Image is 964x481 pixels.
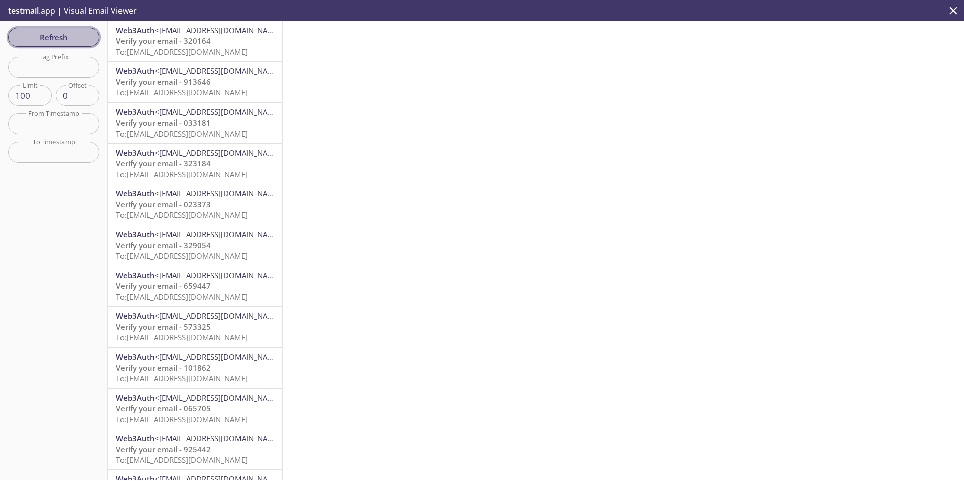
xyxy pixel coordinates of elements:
[16,31,91,44] span: Refresh
[8,28,99,47] button: Refresh
[155,25,285,35] span: <[EMAIL_ADDRESS][DOMAIN_NAME]>
[155,352,285,362] span: <[EMAIL_ADDRESS][DOMAIN_NAME]>
[108,21,282,61] div: Web3Auth<[EMAIL_ADDRESS][DOMAIN_NAME]>Verify your email - 320164To:[EMAIL_ADDRESS][DOMAIN_NAME]
[155,393,285,403] span: <[EMAIL_ADDRESS][DOMAIN_NAME]>
[116,169,248,179] span: To: [EMAIL_ADDRESS][DOMAIN_NAME]
[108,429,282,469] div: Web3Auth<[EMAIL_ADDRESS][DOMAIN_NAME]>Verify your email - 925442To:[EMAIL_ADDRESS][DOMAIN_NAME]
[155,270,285,280] span: <[EMAIL_ADDRESS][DOMAIN_NAME]>
[116,281,211,291] span: Verify your email - 659447
[116,455,248,465] span: To: [EMAIL_ADDRESS][DOMAIN_NAME]
[116,403,211,413] span: Verify your email - 065705
[116,373,248,383] span: To: [EMAIL_ADDRESS][DOMAIN_NAME]
[116,311,155,321] span: Web3Auth
[116,414,248,424] span: To: [EMAIL_ADDRESS][DOMAIN_NAME]
[116,229,155,239] span: Web3Auth
[116,107,155,117] span: Web3Auth
[116,270,155,280] span: Web3Auth
[116,332,248,342] span: To: [EMAIL_ADDRESS][DOMAIN_NAME]
[8,5,39,16] span: testmail
[108,307,282,347] div: Web3Auth<[EMAIL_ADDRESS][DOMAIN_NAME]>Verify your email - 573325To:[EMAIL_ADDRESS][DOMAIN_NAME]
[108,144,282,184] div: Web3Auth<[EMAIL_ADDRESS][DOMAIN_NAME]>Verify your email - 323184To:[EMAIL_ADDRESS][DOMAIN_NAME]
[116,210,248,220] span: To: [EMAIL_ADDRESS][DOMAIN_NAME]
[155,229,285,239] span: <[EMAIL_ADDRESS][DOMAIN_NAME]>
[116,77,211,87] span: Verify your email - 913646
[108,62,282,102] div: Web3Auth<[EMAIL_ADDRESS][DOMAIN_NAME]>Verify your email - 913646To:[EMAIL_ADDRESS][DOMAIN_NAME]
[116,363,211,373] span: Verify your email - 101862
[116,433,155,443] span: Web3Auth
[116,25,155,35] span: Web3Auth
[108,184,282,224] div: Web3Auth<[EMAIL_ADDRESS][DOMAIN_NAME]>Verify your email - 023373To:[EMAIL_ADDRESS][DOMAIN_NAME]
[155,311,285,321] span: <[EMAIL_ADDRESS][DOMAIN_NAME]>
[155,107,285,117] span: <[EMAIL_ADDRESS][DOMAIN_NAME]>
[108,266,282,306] div: Web3Auth<[EMAIL_ADDRESS][DOMAIN_NAME]>Verify your email - 659447To:[EMAIL_ADDRESS][DOMAIN_NAME]
[116,129,248,139] span: To: [EMAIL_ADDRESS][DOMAIN_NAME]
[155,148,285,158] span: <[EMAIL_ADDRESS][DOMAIN_NAME]>
[116,322,211,332] span: Verify your email - 573325
[116,352,155,362] span: Web3Auth
[116,87,248,97] span: To: [EMAIL_ADDRESS][DOMAIN_NAME]
[116,158,211,168] span: Verify your email - 323184
[108,103,282,143] div: Web3Auth<[EMAIL_ADDRESS][DOMAIN_NAME]>Verify your email - 033181To:[EMAIL_ADDRESS][DOMAIN_NAME]
[155,433,285,443] span: <[EMAIL_ADDRESS][DOMAIN_NAME]>
[108,389,282,429] div: Web3Auth<[EMAIL_ADDRESS][DOMAIN_NAME]>Verify your email - 065705To:[EMAIL_ADDRESS][DOMAIN_NAME]
[116,117,211,128] span: Verify your email - 033181
[116,393,155,403] span: Web3Auth
[155,66,285,76] span: <[EMAIL_ADDRESS][DOMAIN_NAME]>
[116,36,211,46] span: Verify your email - 320164
[116,148,155,158] span: Web3Auth
[116,292,248,302] span: To: [EMAIL_ADDRESS][DOMAIN_NAME]
[116,199,211,209] span: Verify your email - 023373
[116,444,211,454] span: Verify your email - 925442
[116,66,155,76] span: Web3Auth
[116,251,248,261] span: To: [EMAIL_ADDRESS][DOMAIN_NAME]
[108,348,282,388] div: Web3Auth<[EMAIL_ADDRESS][DOMAIN_NAME]>Verify your email - 101862To:[EMAIL_ADDRESS][DOMAIN_NAME]
[155,188,285,198] span: <[EMAIL_ADDRESS][DOMAIN_NAME]>
[116,47,248,57] span: To: [EMAIL_ADDRESS][DOMAIN_NAME]
[116,240,211,250] span: Verify your email - 329054
[116,188,155,198] span: Web3Auth
[108,225,282,266] div: Web3Auth<[EMAIL_ADDRESS][DOMAIN_NAME]>Verify your email - 329054To:[EMAIL_ADDRESS][DOMAIN_NAME]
